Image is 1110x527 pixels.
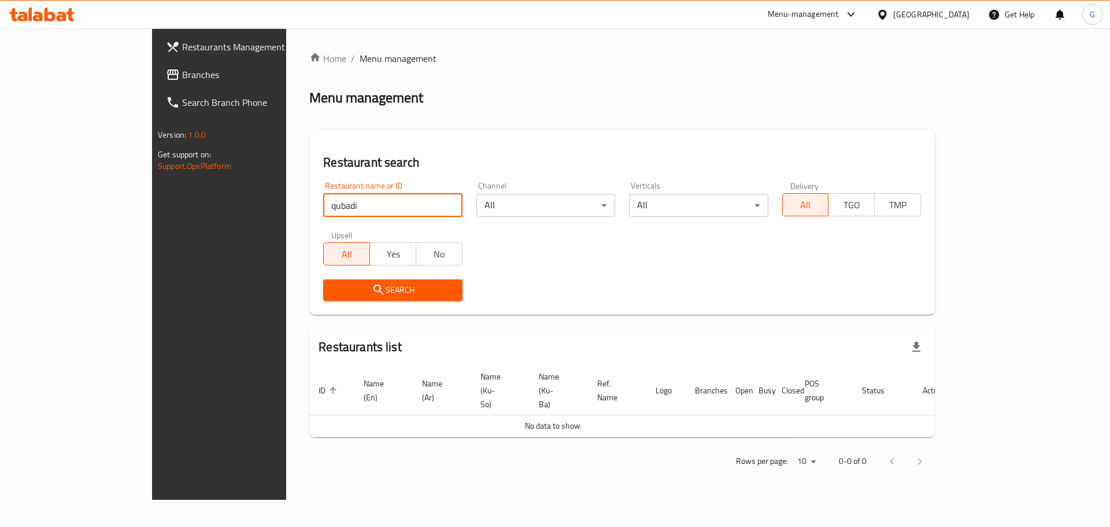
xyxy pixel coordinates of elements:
span: 1.0.0 [188,127,206,142]
a: Branches [157,61,338,89]
a: Restaurants Management [157,33,338,61]
th: Action [913,366,953,415]
button: No [416,242,462,266]
th: Busy [749,366,772,415]
span: Ref. Name [597,377,632,404]
a: Search Branch Phone [157,89,338,116]
th: Open [726,366,749,415]
span: No [421,246,458,263]
th: Closed [772,366,795,415]
button: TMP [874,193,921,216]
a: Support.OpsPlatform [158,159,231,174]
span: Search Branch Phone [182,95,328,109]
div: Export file [902,333,930,361]
div: All [629,194,768,217]
span: Branches [182,68,328,82]
span: TGO [833,197,870,213]
div: [GEOGRAPHIC_DATA] [893,8,970,21]
th: Branches [686,366,726,415]
span: Menu management [360,51,436,65]
div: All [476,194,615,217]
span: Name (Ku-So) [480,370,516,411]
p: 0-0 of 0 [839,454,867,469]
span: G [1090,8,1095,21]
div: Rows per page: [793,453,820,470]
th: Logo [646,366,686,415]
span: No data to show [525,418,580,433]
span: POS group [805,377,839,404]
div: Menu-management [768,8,839,21]
button: All [323,242,370,266]
span: Get support on: [158,147,211,162]
h2: Menu management [309,89,423,107]
span: Search [332,283,453,297]
button: All [782,193,829,216]
span: Name (Ku-Ba) [539,370,574,411]
span: Name (Ar) [422,377,457,404]
label: Upsell [331,231,353,239]
span: All [787,197,824,213]
button: TGO [828,193,875,216]
button: Yes [369,242,416,266]
span: All [328,246,365,263]
button: Search [323,279,462,301]
span: Status [862,384,900,397]
label: Delivery [790,182,819,190]
h2: Restaurant search [323,154,921,171]
span: TMP [879,197,916,213]
p: Rows per page: [736,454,788,469]
h2: Restaurants list [319,338,401,356]
table: enhanced table [309,366,953,437]
nav: breadcrumb [309,51,935,65]
span: Yes [375,246,412,263]
li: / [351,51,355,65]
span: Name (En) [364,377,399,404]
span: ID [319,384,341,397]
span: Version: [158,127,186,142]
span: Restaurants Management [182,40,328,54]
input: Search for restaurant name or ID.. [323,194,462,217]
